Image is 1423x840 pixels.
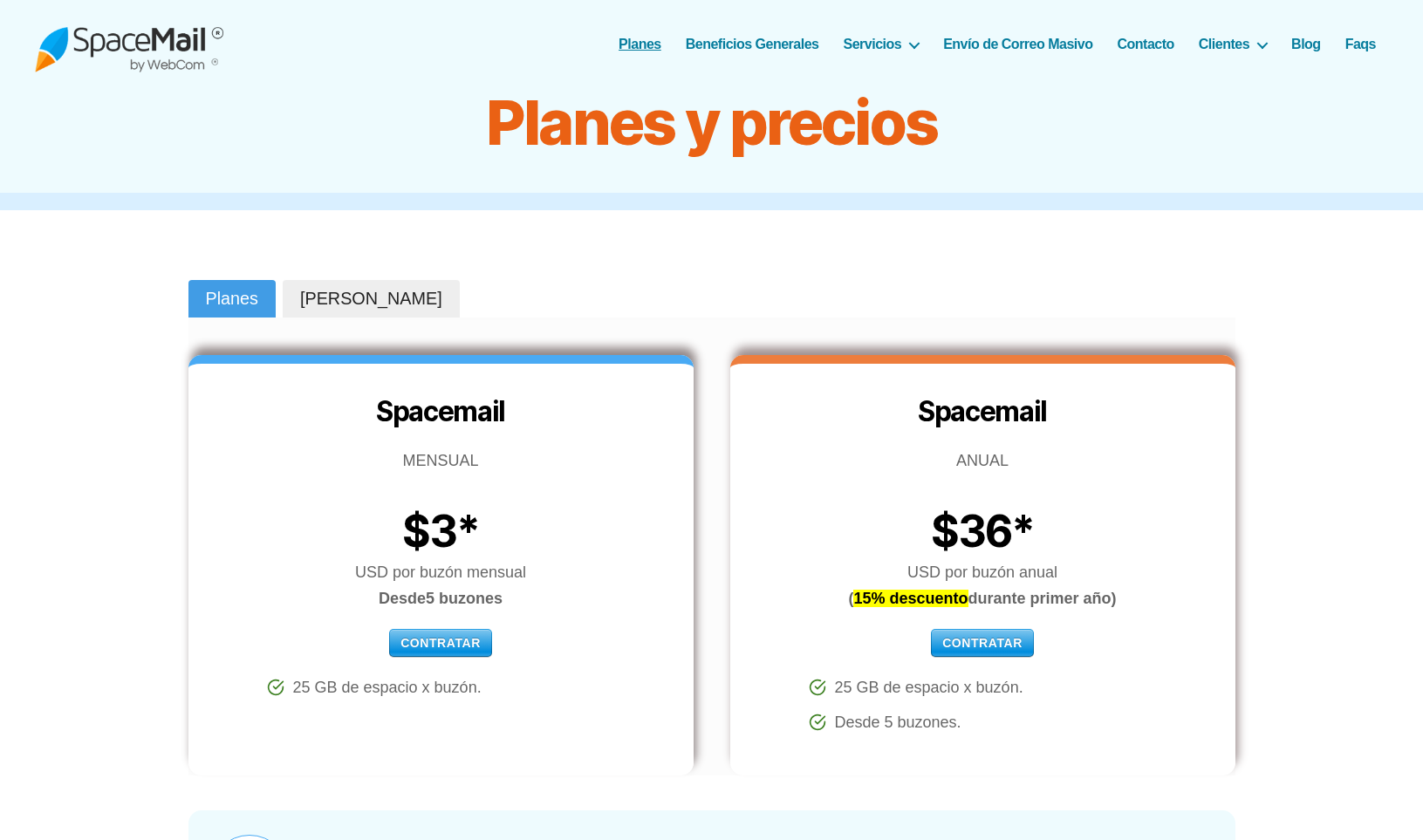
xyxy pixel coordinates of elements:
span: 25 GB de espacio x buzón. [835,674,1023,700]
a: Envío de Correo Masivo [943,36,1092,52]
p: USD por buzón anual [730,559,1235,611]
strong: 5 buzones [379,590,503,607]
a: Contacto [1117,36,1173,52]
span: Desde 5 buzones. [835,709,961,735]
a: Planes [619,36,661,52]
nav: Horizontal [628,36,1388,52]
span: Planes [206,287,258,311]
strong: Desde [379,590,426,607]
a: Blog [1291,36,1321,52]
mark: 15% descuento [853,590,968,607]
strong: ( durante primer año) [848,590,1116,607]
h2: Spacemail [188,394,694,430]
p: ANUAL [730,447,1235,474]
h1: Planes y precios [276,88,1148,158]
a: Clientes [1199,36,1267,52]
span: [PERSON_NAME] [300,287,442,311]
p: MENSUAL [188,447,694,474]
img: Spacemail [35,16,223,72]
a: Servicios [844,36,920,52]
a: Beneficios Generales [686,36,819,52]
a: Faqs [1345,36,1376,52]
h2: Spacemail [730,394,1235,430]
span: 25 GB de espacio x buzón. [293,674,482,700]
p: USD por buzón mensual [188,559,694,611]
